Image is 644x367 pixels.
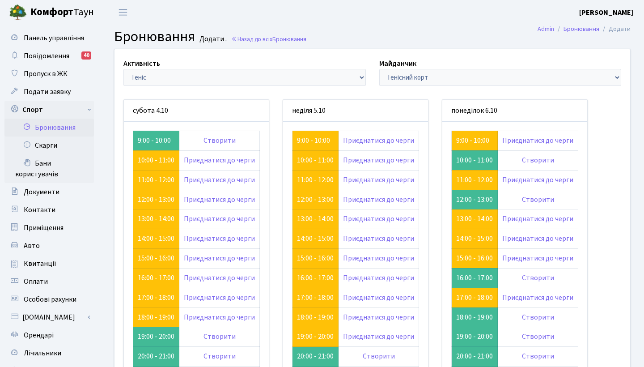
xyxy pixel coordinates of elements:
span: Панель управління [24,33,84,43]
a: Приєднатися до черги [184,175,255,185]
a: 14:00 - 15:00 [138,234,174,243]
a: Приєднатися до черги [343,293,414,303]
a: Приєднатися до черги [184,214,255,224]
td: 19:00 - 20:00 [452,327,498,347]
a: Створити [203,136,236,145]
a: Приєднатися до черги [184,273,255,283]
a: 12:00 - 13:00 [138,195,174,205]
td: 16:00 - 17:00 [452,268,498,288]
a: Приєднатися до черги [343,273,414,283]
div: неділя 5.10 [283,100,428,122]
a: Створити [522,351,554,361]
a: Приєднатися до черги [184,312,255,322]
li: Додати [599,24,631,34]
span: Бронювання [114,26,195,47]
a: Орендарі [4,326,94,344]
small: Додати . [198,35,227,43]
a: Приєднатися до черги [502,293,573,303]
a: Створити [522,332,554,341]
a: [PERSON_NAME] [579,7,633,18]
a: 19:00 - 20:00 [297,332,334,341]
a: Приєднатися до черги [343,214,414,224]
a: Спорт [4,101,94,119]
a: Приєднатися до черги [502,234,573,243]
span: Квитанції [24,259,56,269]
div: понеділок 6.10 [442,100,587,122]
a: 13:00 - 14:00 [297,214,334,224]
a: 17:00 - 18:00 [138,293,174,303]
a: Бронювання [563,24,599,34]
span: Документи [24,187,59,197]
td: 20:00 - 21:00 [292,347,339,367]
a: 12:00 - 13:00 [297,195,334,205]
a: Приєднатися до черги [343,332,414,341]
a: Створити [203,351,236,361]
a: Приєднатися до черги [502,253,573,263]
a: Приєднатися до черги [343,234,414,243]
a: Скарги [4,137,94,154]
a: 10:00 - 11:00 [138,155,174,165]
a: Приєднатися до черги [343,253,414,263]
span: Пропуск в ЖК [24,69,68,79]
a: Приєднатися до черги [343,195,414,205]
span: Подати заявку [24,87,71,97]
td: 10:00 - 11:00 [452,150,498,170]
span: Авто [24,241,40,251]
label: Активність [123,58,160,69]
a: 13:00 - 14:00 [456,214,493,224]
a: 15:00 - 16:00 [297,253,334,263]
a: 10:00 - 11:00 [297,155,334,165]
a: 13:00 - 14:00 [138,214,174,224]
a: 16:00 - 17:00 [297,273,334,283]
a: Бани користувачів [4,154,94,183]
span: Таун [30,5,94,20]
a: Приєднатися до черги [184,234,255,243]
span: Орендарі [24,330,54,340]
a: Подати заявку [4,83,94,101]
a: Лічильники [4,344,94,362]
a: Повідомлення40 [4,47,94,65]
img: logo.png [9,4,27,21]
a: Оплати [4,273,94,290]
a: Приєднатися до черги [343,175,414,185]
a: Приєднатися до черги [502,175,573,185]
a: Приєднатися до черги [343,312,414,322]
span: Бронювання [272,35,306,43]
a: Створити [363,351,395,361]
a: Особові рахунки [4,290,94,308]
span: Повідомлення [24,51,69,61]
a: Admin [538,24,554,34]
a: 9:00 - 10:00 [456,136,489,145]
td: 9:00 - 10:00 [133,131,179,150]
td: 20:00 - 21:00 [133,347,179,367]
a: 18:00 - 19:00 [297,312,334,322]
a: Квитанції [4,255,94,273]
a: Створити [522,312,554,322]
a: Документи [4,183,94,201]
a: Створити [522,195,554,205]
a: 9:00 - 10:00 [297,136,330,145]
a: 15:00 - 16:00 [138,253,174,263]
a: 11:00 - 12:00 [456,175,493,185]
a: Створити [522,155,554,165]
a: 16:00 - 17:00 [138,273,174,283]
a: Приєднатися до черги [184,195,255,205]
a: 18:00 - 19:00 [138,312,174,322]
a: Приєднатися до черги [502,136,573,145]
a: Панель управління [4,29,94,47]
a: 17:00 - 18:00 [456,293,493,303]
a: Приєднатися до черги [184,293,255,303]
a: 17:00 - 18:00 [297,293,334,303]
a: Приєднатися до черги [343,136,414,145]
span: Особові рахунки [24,294,76,304]
label: Майданчик [379,58,416,69]
a: Приєднатися до черги [184,155,255,165]
a: Приєднатися до черги [184,253,255,263]
span: Контакти [24,205,55,215]
td: 12:00 - 13:00 [452,190,498,209]
span: Приміщення [24,223,64,233]
a: Приєднатися до черги [343,155,414,165]
span: Оплати [24,277,48,286]
td: 18:00 - 19:00 [452,307,498,327]
button: Переключити навігацію [112,5,134,20]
